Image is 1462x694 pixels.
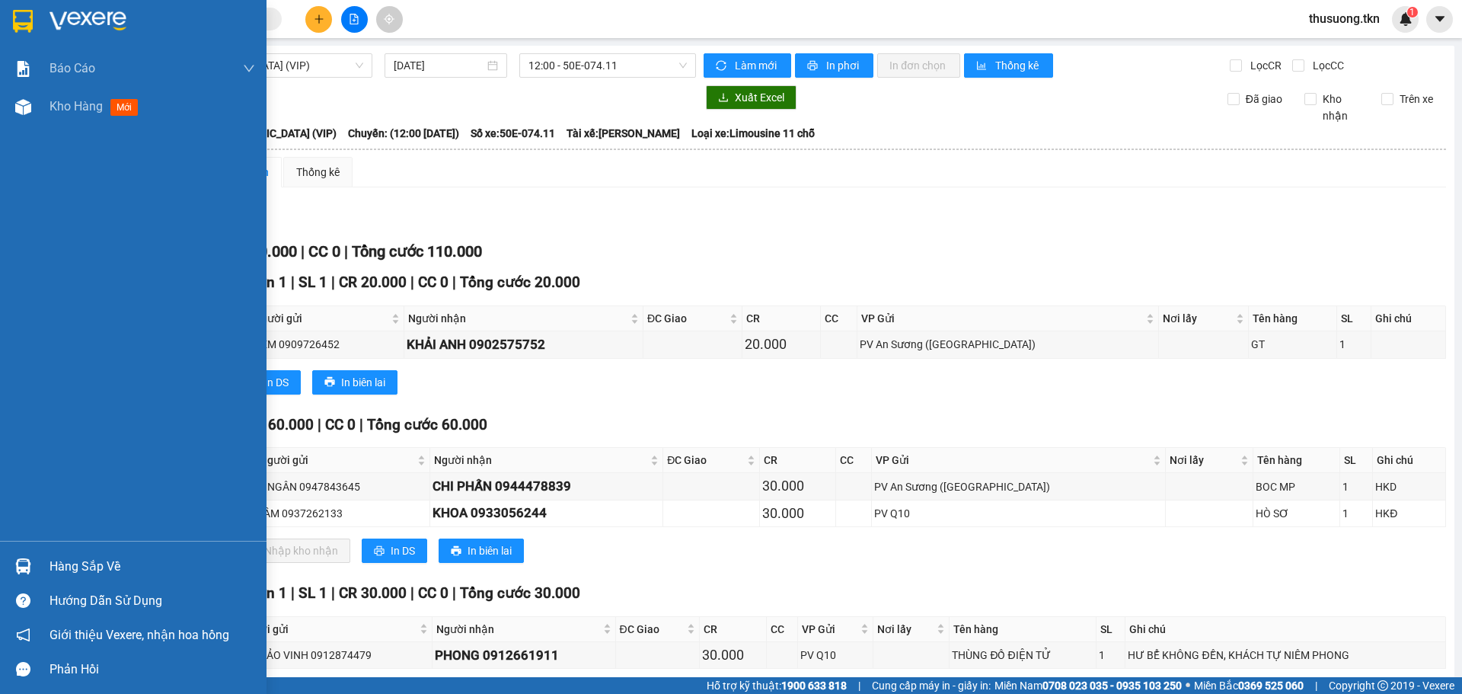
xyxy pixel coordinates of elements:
[254,310,388,327] span: Người gửi
[460,584,580,602] span: Tổng cước 30.000
[950,617,1096,642] th: Tên hàng
[49,625,229,644] span: Giới thiệu Vexere, nhận hoa hồng
[418,584,448,602] span: CC 0
[407,334,640,355] div: KHẢI ANH 0902575752
[451,545,461,558] span: printer
[1297,9,1392,28] span: thusuong.tkn
[1307,57,1346,74] span: Lọc CC
[1373,448,1446,473] th: Ghi chú
[707,677,847,694] span: Hỗ trợ kỹ thuật:
[1163,310,1233,327] span: Nơi lấy
[706,85,796,110] button: downloadXuất Excel
[240,621,417,638] span: Người gửi
[836,448,872,473] th: CC
[874,505,1163,522] div: PV Q10
[1426,6,1453,33] button: caret-down
[408,310,627,327] span: Người nhận
[349,14,359,24] span: file-add
[1238,680,1304,692] strong: 0369 525 060
[436,621,600,638] span: Người nhận
[19,19,95,95] img: logo.jpg
[1340,448,1374,473] th: SL
[291,273,295,291] span: |
[1375,505,1443,522] div: HKĐ
[1393,91,1439,107] span: Trên xe
[874,478,1163,495] div: PV An Sương ([GEOGRAPHIC_DATA])
[1096,617,1125,642] th: SL
[1256,478,1336,495] div: BOC MP
[857,331,1159,358] td: PV An Sương (Hàng Hóa)
[260,452,414,469] span: Người gửi
[410,584,414,602] span: |
[247,584,287,602] span: Đơn 1
[410,273,414,291] span: |
[362,539,427,563] button: printerIn DS
[762,475,833,497] div: 30.000
[324,376,335,389] span: printer
[742,306,821,331] th: CR
[1315,677,1317,694] span: |
[308,242,340,261] span: CC 0
[1042,680,1182,692] strong: 0708 023 035 - 0935 103 250
[16,593,30,608] span: question-circle
[1125,617,1446,642] th: Ghi chú
[391,542,415,559] span: In DS
[344,242,348,261] span: |
[15,61,31,77] img: solution-icon
[298,273,327,291] span: SL 1
[394,57,484,74] input: 14/10/2025
[877,621,934,638] span: Nơi lấy
[339,273,407,291] span: CR 20.000
[1253,448,1339,473] th: Tên hàng
[49,555,255,578] div: Hàng sắp về
[798,642,873,669] td: PV Q10
[348,125,459,142] span: Chuyến: (12:00 [DATE])
[762,503,833,524] div: 30.000
[800,647,870,664] div: PV Q10
[1240,91,1288,107] span: Đã giao
[735,89,784,106] span: Xuất Excel
[807,60,820,72] span: printer
[821,306,857,331] th: CC
[49,658,255,681] div: Phản hồi
[142,37,637,56] li: [STREET_ADDRESS][PERSON_NAME]. [GEOGRAPHIC_DATA], Tỉnh [GEOGRAPHIC_DATA]
[439,539,524,563] button: printerIn biên lai
[826,57,861,74] span: In phơi
[1342,505,1371,522] div: 1
[716,60,729,72] span: sync
[312,370,397,395] button: printerIn biên lai
[238,647,429,664] div: CTY BẢO VINH 0912874479
[1256,505,1336,522] div: HÒ SƠ
[16,662,30,676] span: message
[647,310,726,327] span: ĐC Giao
[352,242,482,261] span: Tổng cước 110.000
[15,558,31,574] img: warehouse-icon
[528,54,687,77] span: 12:00 - 50E-074.11
[718,92,729,104] span: download
[235,539,350,563] button: downloadNhập kho nhận
[49,590,255,612] div: Hướng dẫn sử dụng
[49,59,95,78] span: Báo cáo
[872,501,1166,527] td: PV Q10
[1433,12,1447,26] span: caret-down
[1342,478,1371,495] div: 1
[1194,677,1304,694] span: Miền Bắc
[704,53,791,78] button: syncLàm mới
[314,14,324,24] span: plus
[298,584,327,602] span: SL 1
[1339,336,1368,353] div: 1
[1375,478,1443,495] div: HKD
[1128,647,1443,664] div: HƯ BỂ KHÔNG ĐỀN, KHÁCH TỰ NIÊM PHONG
[235,370,301,395] button: printerIn DS
[252,336,401,353] div: LIÊM 0909726452
[872,473,1166,500] td: PV An Sương (Hàng Hóa)
[452,584,456,602] span: |
[1371,306,1446,331] th: Ghi chú
[700,617,767,642] th: CR
[1407,7,1418,18] sup: 1
[305,6,332,33] button: plus
[620,621,685,638] span: ĐC Giao
[433,503,660,523] div: KHOA 0933056244
[471,125,555,142] span: Số xe: 50E-074.11
[325,416,356,433] span: CC 0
